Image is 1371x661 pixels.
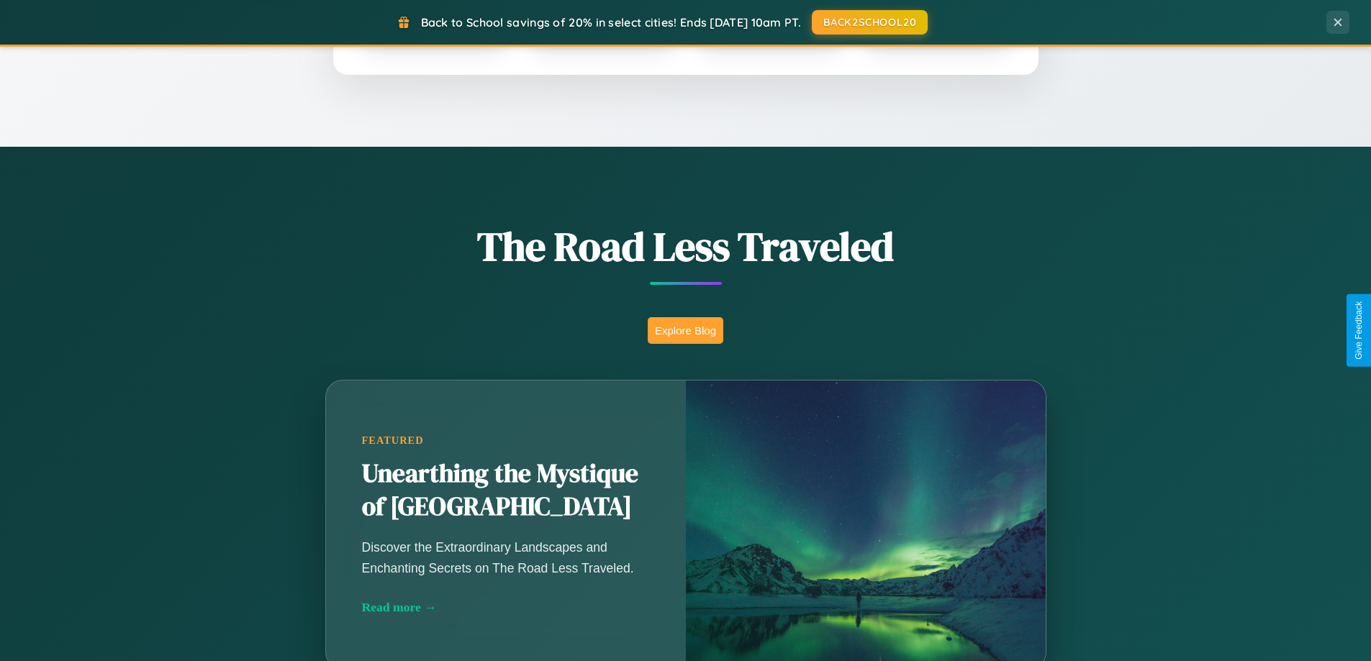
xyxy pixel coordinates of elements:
[1354,301,1364,360] div: Give Feedback
[648,317,723,344] button: Explore Blog
[362,537,650,578] p: Discover the Extraordinary Landscapes and Enchanting Secrets on The Road Less Traveled.
[421,15,801,29] span: Back to School savings of 20% in select cities! Ends [DATE] 10am PT.
[812,10,928,35] button: BACK2SCHOOL20
[362,600,650,615] div: Read more →
[362,457,650,524] h2: Unearthing the Mystique of [GEOGRAPHIC_DATA]
[362,434,650,447] div: Featured
[254,219,1118,274] h1: The Road Less Traveled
